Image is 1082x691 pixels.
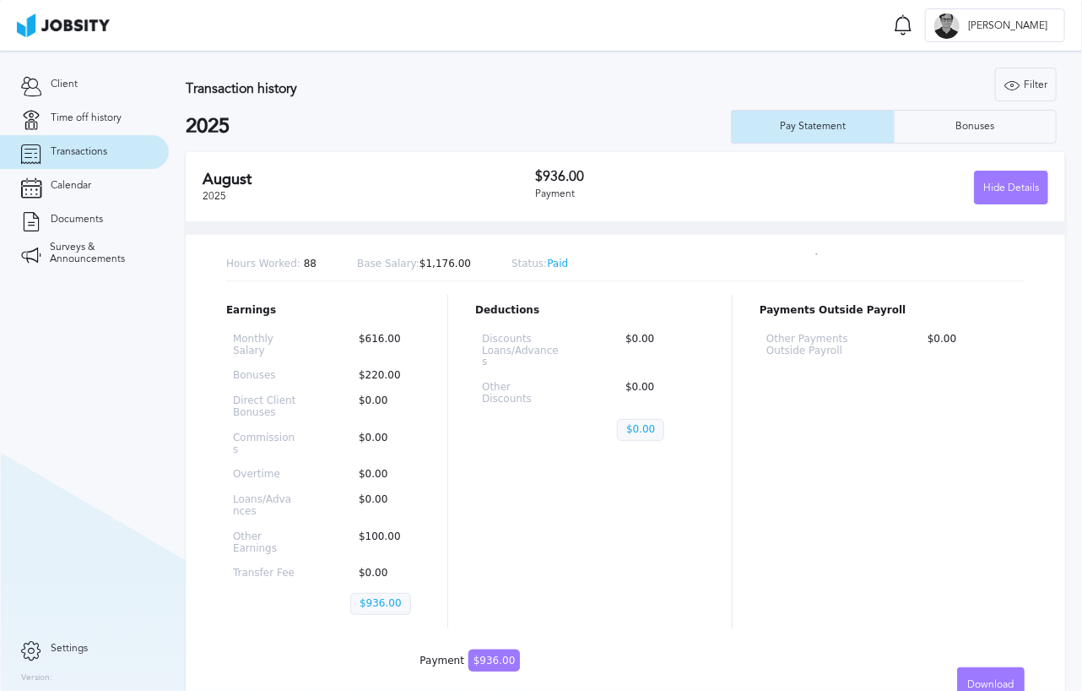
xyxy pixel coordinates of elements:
[186,115,731,139] h2: 2025
[51,146,107,158] span: Transactions
[357,258,419,269] span: Base Salary:
[468,650,521,672] span: $936.00
[760,305,1025,317] p: Payments Outside Payroll
[233,568,296,579] p: Transfer Fee
[731,110,894,144] button: Pay Statement
[350,469,414,481] p: $0.00
[925,8,1065,42] button: E[PERSON_NAME]
[617,334,698,368] p: $0.00
[975,171,1047,205] div: Hide Details
[482,334,563,368] p: Discounts Loans/Advances
[617,382,698,405] p: $0.00
[771,121,854,133] div: Pay Statement
[17,14,110,37] img: ab4bad089aa723f57921c736e9817d99.png
[350,494,414,518] p: $0.00
[226,258,316,270] p: 88
[233,334,296,357] p: Monthly Salary
[233,370,296,382] p: Bonuses
[482,382,563,405] p: Other Discounts
[233,469,296,481] p: Overtime
[350,395,414,419] p: $0.00
[51,214,103,226] span: Documents
[186,81,661,96] h3: Transaction history
[420,656,521,667] div: Payment
[51,180,91,192] span: Calendar
[226,258,300,269] span: Hours Worked:
[51,112,122,124] span: Time off history
[233,494,296,518] p: Loans/Advances
[203,190,226,202] span: 2025
[350,568,414,579] p: $0.00
[894,110,1057,144] button: Bonuses
[357,258,471,270] p: $1,176.00
[766,334,865,357] p: Other Payments Outside Payroll
[535,188,792,200] div: Payment
[535,169,792,184] h3: $936.00
[511,258,568,270] p: Paid
[934,14,960,39] div: E
[350,370,414,382] p: $220.00
[350,334,414,357] p: $616.00
[350,593,411,615] p: $936.00
[960,20,1056,32] span: [PERSON_NAME]
[511,258,547,269] span: Status:
[233,395,296,419] p: Direct Client Bonuses
[350,433,414,456] p: $0.00
[203,171,535,188] h2: August
[51,79,78,90] span: Client
[996,68,1056,102] div: Filter
[919,334,1018,357] p: $0.00
[995,68,1057,101] button: Filter
[475,305,705,317] p: Deductions
[233,433,296,456] p: Commissions
[233,531,296,555] p: Other Earnings
[21,673,52,683] label: Version:
[617,419,664,441] p: $0.00
[968,679,1014,691] span: Download
[50,242,148,265] span: Surveys & Announcements
[226,305,420,317] p: Earnings
[350,531,414,555] p: $100.00
[948,121,1004,133] div: Bonuses
[51,643,88,655] span: Settings
[974,171,1048,204] button: Hide Details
